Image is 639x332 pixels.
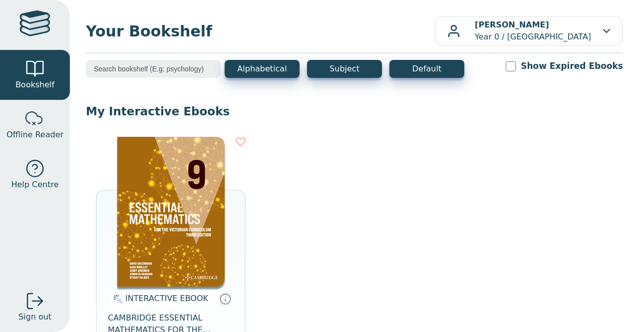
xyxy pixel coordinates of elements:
[125,294,208,303] span: INTERACTIVE EBOOK
[219,293,231,305] a: Interactive eBooks are accessed online via the publisher’s portal. They contain interactive resou...
[18,311,51,323] span: Sign out
[86,104,623,119] p: My Interactive Ebooks
[475,19,591,43] p: Year 0 / [GEOGRAPHIC_DATA]
[11,179,58,191] span: Help Centre
[117,137,225,287] img: 04b5599d-fef1-41b0-b233-59aa45d44596.png
[15,79,54,91] span: Bookshelf
[475,20,549,29] b: [PERSON_NAME]
[110,293,123,305] img: interactive.svg
[86,60,221,78] input: Search bookshelf (E.g: psychology)
[434,16,623,46] button: [PERSON_NAME]Year 0 / [GEOGRAPHIC_DATA]
[225,60,300,78] button: Alphabetical
[521,60,623,72] label: Show Expired Ebooks
[6,129,63,141] span: Offline Reader
[307,60,382,78] button: Subject
[86,20,434,42] span: Your Bookshelf
[389,60,464,78] button: Default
